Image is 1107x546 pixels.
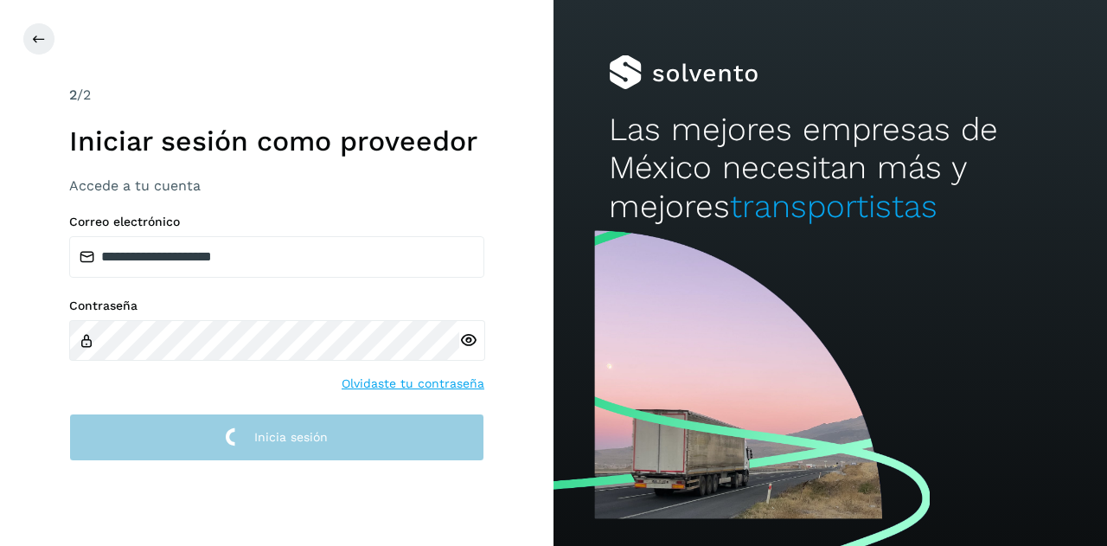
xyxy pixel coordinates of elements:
h2: Las mejores empresas de México necesitan más y mejores [609,111,1052,226]
h1: Iniciar sesión como proveedor [69,125,484,157]
button: Inicia sesión [69,414,484,461]
h3: Accede a tu cuenta [69,177,484,194]
label: Contraseña [69,299,484,313]
a: Olvidaste tu contraseña [342,375,484,393]
span: 2 [69,87,77,103]
label: Correo electrónico [69,215,484,229]
div: /2 [69,85,484,106]
span: Inicia sesión [254,431,328,443]
span: transportistas [730,188,937,225]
